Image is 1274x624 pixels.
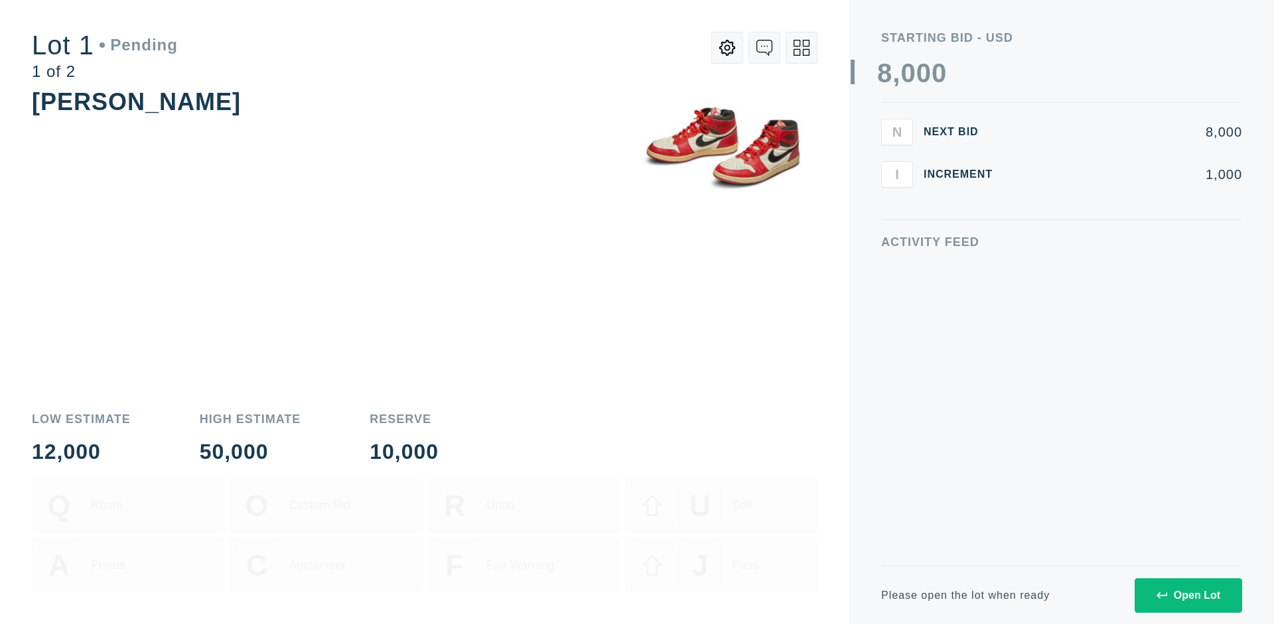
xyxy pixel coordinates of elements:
div: 0 [916,60,932,86]
div: 8 [877,60,892,86]
span: I [895,166,899,182]
span: N [892,124,902,139]
button: Open Lot [1135,578,1242,613]
div: Lot 1 [32,32,178,58]
div: 12,000 [32,441,131,462]
button: I [881,161,913,188]
div: 10,000 [370,441,439,462]
div: Low Estimate [32,413,131,425]
div: , [892,60,900,325]
div: Increment [924,169,1003,180]
div: 8,000 [1014,125,1242,139]
div: 50,000 [200,441,301,462]
div: Please open the lot when ready [881,590,1050,601]
div: High Estimate [200,413,301,425]
div: Open Lot [1157,590,1220,601]
div: Pending [100,37,178,53]
div: [PERSON_NAME] [32,88,241,115]
div: Next Bid [924,127,1003,137]
div: Activity Feed [881,236,1242,248]
div: 0 [932,60,947,86]
div: 0 [900,60,916,86]
div: 1 of 2 [32,64,178,80]
div: Starting Bid - USD [881,32,1242,44]
button: N [881,119,913,145]
div: Reserve [370,413,439,425]
div: 1,000 [1014,168,1242,181]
